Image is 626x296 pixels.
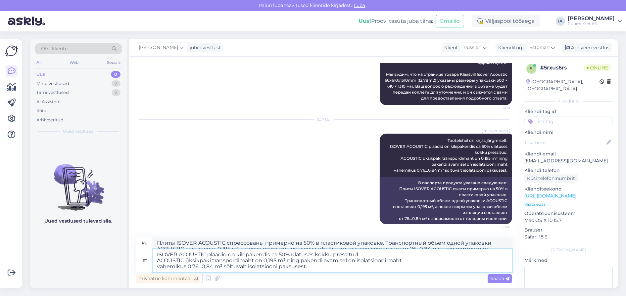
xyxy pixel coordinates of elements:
[482,128,510,133] span: [PERSON_NAME]
[524,150,613,157] p: Kliendi email
[568,16,622,26] a: [PERSON_NAME]Puumarket AS
[30,152,127,212] img: No chats
[359,18,371,24] b: Uus!
[524,174,578,183] div: Küsi telefoninumbrit
[524,157,613,164] p: [EMAIL_ADDRESS][DOMAIN_NAME]
[524,257,613,264] p: Märkmed
[524,210,613,217] p: Operatsioonisüsteem
[524,193,576,199] a: [URL][DOMAIN_NAME]
[136,116,512,122] div: [DATE]
[352,2,367,8] span: Luba
[568,21,615,26] div: Puumarket AS
[525,139,605,146] input: Lisa nimi
[524,201,613,207] p: Vaata edasi ...
[36,89,69,96] div: Tiimi vestlused
[490,275,509,281] span: Saada
[36,107,46,114] div: Kõik
[153,249,512,272] textarea: ISOVER ACOUSTIC plaadid on kilepakendis ca 50% ulatuses kokku pressitud. ACOUSTIC üksikpaki trans...
[359,17,433,25] div: Proovi tasuta juba täna:
[529,44,550,51] span: Estonian
[584,64,611,71] span: Online
[112,80,120,87] div: 2
[568,16,615,21] div: [PERSON_NAME]
[561,43,612,52] div: Arhiveeri vestlus
[143,255,147,266] div: et
[540,64,584,72] div: # 5rxus6rs
[36,80,69,87] div: Minu vestlused
[112,89,120,96] div: 2
[524,217,613,224] p: Mac OS X 10.15.7
[524,116,613,126] input: Lisa tag
[436,15,464,27] button: Emailid
[45,218,113,225] p: Uued vestlused tulevad siia.
[463,44,481,51] span: Russian
[524,167,613,174] p: Kliendi telefon
[485,225,510,230] span: 8:56
[36,71,45,78] div: Uus
[63,128,94,134] span: Uued vestlused
[524,247,613,253] div: [PERSON_NAME]
[390,138,508,173] span: Tootelehel on kirjas järgmiselt: ISOVER ACOUSTIC plaadid on kilepakendis ca 50% ulatuses kokku pr...
[142,237,148,249] div: ru
[36,117,64,123] div: Arhiveeritud
[472,15,540,27] div: Väljaspool tööaega
[136,274,200,283] div: Privaatne kommentaar
[187,44,221,51] div: juhib vestlust
[526,78,600,92] div: [GEOGRAPHIC_DATA], [GEOGRAPHIC_DATA]
[41,45,68,52] span: Otsi kliente
[111,71,120,78] div: 0
[556,17,565,26] div: IA
[524,227,613,233] p: Brauser
[524,108,613,115] p: Kliendi tag'id
[106,58,122,67] div: Socials
[524,186,613,192] p: Klienditeekond
[69,58,80,67] div: Web
[530,66,533,71] span: 5
[496,44,524,51] div: Klienditugi
[36,99,61,105] div: AI Assistent
[385,60,508,101] span: Здравствуйте! Мы видим, что на странице товара Klaasvill Isover Acoustic 66x610x1310mm (12,78m2) ...
[5,45,18,57] img: Askly Logo
[139,44,178,51] span: [PERSON_NAME]
[442,44,458,51] div: Klient
[35,58,43,67] div: All
[524,129,613,136] p: Kliendi nimi
[380,177,512,224] div: В паспорте продукта указано следующее: Плиты ISOVER ACOUSTIC сжаты примерно на 50% в пластиковой ...
[524,98,613,104] div: Kliendi info
[524,233,613,240] p: Safari 18.6
[485,106,510,110] span: 18:10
